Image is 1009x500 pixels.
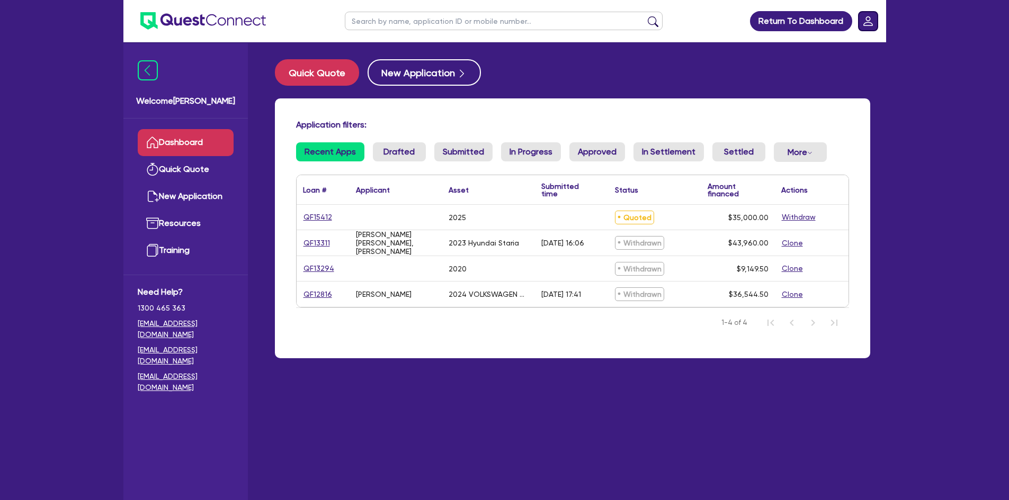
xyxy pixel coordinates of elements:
a: Settled [712,142,765,161]
span: Withdrawn [615,287,664,301]
a: New Application [138,183,234,210]
span: Need Help? [138,286,234,298]
a: Training [138,237,234,264]
span: Withdrawn [615,262,664,276]
a: [EMAIL_ADDRESS][DOMAIN_NAME] [138,318,234,340]
span: Welcome [PERSON_NAME] [136,95,235,107]
a: Drafted [373,142,426,161]
a: QF15412 [303,211,333,223]
div: Actions [781,186,808,194]
button: Dropdown toggle [774,142,827,162]
button: Last Page [824,312,845,333]
a: Submitted [434,142,493,161]
a: Dashboard [138,129,234,156]
button: Withdraw [781,211,816,223]
div: [PERSON_NAME] [PERSON_NAME], [PERSON_NAME] [356,230,436,256]
input: Search by name, application ID or mobile number... [345,12,663,30]
a: QF12816 [303,288,333,301]
div: Applicant [356,186,390,194]
div: [DATE] 16:06 [541,239,584,247]
span: Withdrawn [615,236,664,250]
div: Loan # [303,186,326,194]
img: icon-menu-close [138,60,158,80]
button: Quick Quote [275,59,359,86]
a: Resources [138,210,234,237]
div: Submitted time [541,183,593,197]
button: Clone [781,288,803,301]
button: Previous Page [781,312,802,333]
img: quick-quote [146,163,159,176]
a: In Progress [501,142,561,161]
img: quest-connect-logo-blue [140,12,266,30]
button: Next Page [802,312,824,333]
a: Approved [569,142,625,161]
a: Return To Dashboard [750,11,852,31]
span: $36,544.50 [729,290,769,298]
button: Clone [781,262,803,275]
a: [EMAIL_ADDRESS][DOMAIN_NAME] [138,371,234,393]
div: 2023 Hyundai Staria [449,239,519,247]
a: QF13311 [303,237,331,249]
span: 1300 465 363 [138,303,234,314]
a: Quick Quote [275,59,368,86]
img: training [146,244,159,257]
span: $9,149.50 [737,265,769,273]
a: QF13294 [303,262,335,275]
h4: Application filters: [296,120,849,130]
span: 1-4 of 4 [721,317,747,328]
div: 2025 [449,213,466,222]
a: Recent Apps [296,142,364,161]
a: Quick Quote [138,156,234,183]
div: Status [615,186,638,194]
button: First Page [760,312,781,333]
a: In Settlement [633,142,704,161]
span: $43,960.00 [728,239,769,247]
a: [EMAIL_ADDRESS][DOMAIN_NAME] [138,344,234,367]
div: [DATE] 17:41 [541,290,581,298]
div: Asset [449,186,469,194]
div: [PERSON_NAME] [356,290,412,298]
span: $35,000.00 [728,213,769,222]
span: Quoted [615,211,654,224]
div: Amount financed [708,183,769,197]
div: 2020 [449,265,467,273]
div: 2024 VOLKSWAGEN GOLF [449,290,529,298]
button: Clone [781,237,803,249]
img: new-application [146,190,159,203]
a: Dropdown toggle [854,7,882,35]
button: New Application [368,59,481,86]
img: resources [146,217,159,230]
